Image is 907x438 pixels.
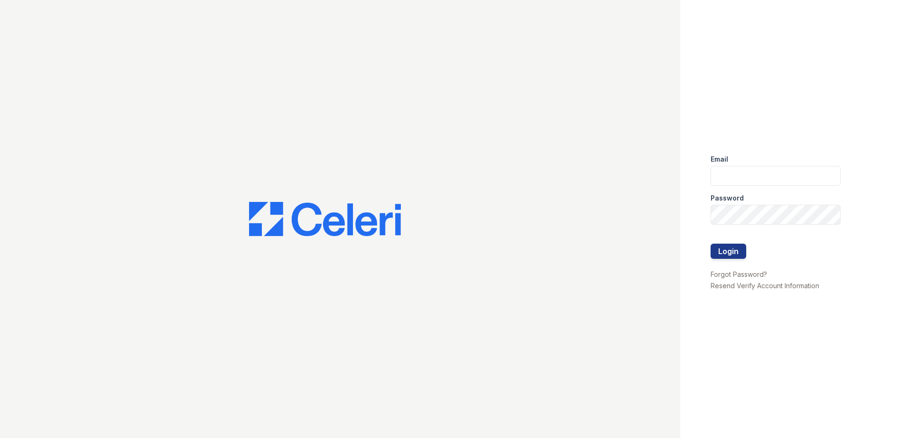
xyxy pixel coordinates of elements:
[711,282,819,290] a: Resend Verify Account Information
[711,270,767,278] a: Forgot Password?
[711,244,746,259] button: Login
[711,155,728,164] label: Email
[249,202,401,236] img: CE_Logo_Blue-a8612792a0a2168367f1c8372b55b34899dd931a85d93a1a3d3e32e68fde9ad4.png
[711,193,744,203] label: Password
